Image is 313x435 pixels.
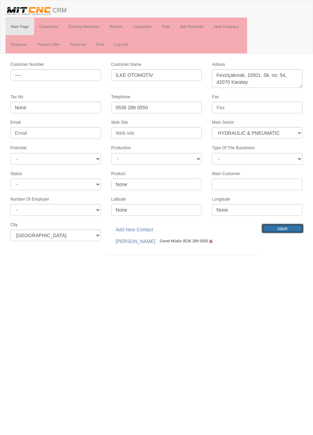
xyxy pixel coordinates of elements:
[212,145,255,151] label: Type Of The Bussiness
[0,0,72,18] a: CRM
[208,239,214,244] img: Edit
[111,94,130,100] label: Telephone
[104,18,128,35] a: Reports
[128,18,157,35] a: Competitor
[157,18,175,35] a: Past
[212,69,303,88] textarea: Fevziçakmak, 10501. Sk. no: 54, 42070 Karatay
[6,18,34,35] a: Main Page
[63,18,104,35] a: Existing Machines
[10,222,18,228] label: City
[212,102,303,113] input: Fax
[10,69,101,81] input: Customer No
[10,102,101,113] input: Tax no
[111,69,202,81] input: Customer Name
[32,36,65,53] a: Prepare Offer
[10,94,23,100] label: Tax No
[212,196,230,202] label: Longitude
[212,171,240,177] label: Main Customer
[262,224,304,233] input: save
[212,94,219,100] label: Fax
[209,18,244,35] a: New Company
[91,36,109,53] a: Print
[111,235,160,247] a: [PERSON_NAME]
[10,196,49,202] label: Number Of Employer
[111,127,202,139] input: Web site
[34,18,64,35] a: Companies
[111,120,128,125] label: Web Site
[111,196,126,202] label: Latitude
[6,6,52,16] img: header.png
[109,36,133,53] a: Log Out
[111,171,125,177] label: Product
[10,171,22,177] label: Status
[111,102,202,113] input: Telephone
[175,18,209,35] a: Add Schedule
[10,120,21,125] label: Email
[111,224,158,235] a: Add New Contact
[212,120,234,125] label: Main Sector
[10,145,27,151] label: Potential
[6,36,32,53] a: Postpone
[10,62,44,68] label: Customer Number
[111,145,131,151] label: Production
[65,36,91,53] a: Proforma
[10,127,101,139] input: Email
[111,62,141,68] label: Customer Name
[212,62,225,68] label: Adress
[111,235,252,247] div: Genel Müdür 0536 288 0550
